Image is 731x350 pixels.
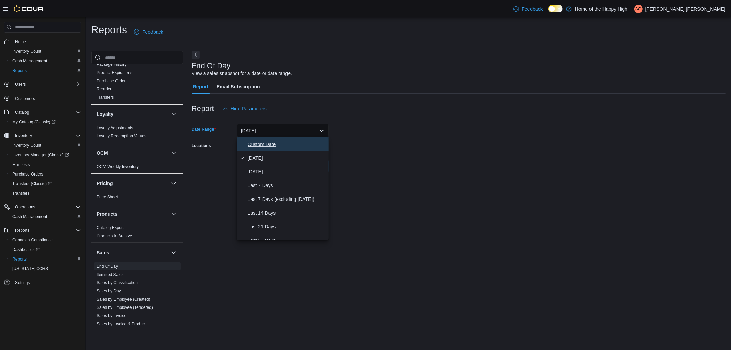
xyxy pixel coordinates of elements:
span: AG [635,5,641,13]
span: Email Subscription [217,80,260,94]
a: Products to Archive [97,233,132,238]
a: Cash Management [10,57,50,65]
span: Inventory Count [12,143,41,148]
a: OCM Weekly Inventory [97,164,139,169]
button: Users [12,80,28,88]
a: Package History [97,62,126,67]
button: Cash Management [7,56,84,66]
label: Locations [192,143,211,148]
span: Inventory [15,133,32,138]
span: Custom Date [248,140,326,148]
span: Last 30 Days [248,236,326,244]
button: Purchase Orders [7,169,84,179]
span: Customers [15,96,35,101]
span: Transfers [12,191,29,196]
a: Inventory Count [10,47,44,56]
div: Select listbox [237,137,329,240]
button: Manifests [7,160,84,169]
span: Customers [12,94,81,102]
button: Hide Parameters [220,102,269,116]
button: OCM [170,149,178,157]
span: Report [193,80,208,94]
div: View a sales snapshot for a date or date range. [192,70,292,77]
span: Purchase Orders [10,170,81,178]
span: Inventory Count [10,47,81,56]
span: Loyalty Adjustments [97,125,133,131]
button: Reports [7,66,84,75]
button: Catalog [1,108,84,117]
a: Itemized Sales [97,272,124,277]
h3: OCM [97,149,108,156]
span: Settings [15,280,30,286]
span: Price Sheet [97,194,118,200]
button: Products [97,210,168,217]
button: Reports [7,254,84,264]
button: OCM [97,149,168,156]
a: Purchase Orders [97,79,128,83]
span: Sales by Employee (Tendered) [97,305,153,310]
span: Last 21 Days [248,222,326,231]
span: Inventory [12,132,81,140]
h3: Products [97,210,118,217]
a: Sales by Classification [97,280,138,285]
span: Home [15,39,26,45]
button: Catalog [12,108,32,117]
span: Catalog [12,108,81,117]
a: Customers [12,95,38,103]
button: [US_STATE] CCRS [7,264,84,274]
span: Reports [15,228,29,233]
h3: Sales [97,249,109,256]
a: Price Sheet [97,195,118,200]
a: Loyalty Redemption Values [97,134,146,138]
a: Feedback [511,2,545,16]
button: Loyalty [170,110,178,118]
a: Cash Management [10,213,50,221]
button: Inventory [1,131,84,141]
span: Manifests [12,162,30,167]
span: Operations [12,203,81,211]
a: Inventory Count [10,141,44,149]
span: Washington CCRS [10,265,81,273]
span: Inventory Count [12,49,41,54]
p: [PERSON_NAME] [PERSON_NAME] [645,5,726,13]
img: Cova [14,5,44,12]
button: Customers [1,93,84,103]
span: Operations [15,204,35,210]
span: Cash Management [10,57,81,65]
span: Inventory Manager (Classic) [12,152,69,158]
a: Purchase Orders [10,170,46,178]
a: Transfers (Classic) [10,180,54,188]
button: Transfers [7,189,84,198]
button: Inventory [12,132,35,140]
span: Dashboards [10,245,81,254]
span: Sales by Day [97,288,121,294]
span: Transfers (Classic) [10,180,81,188]
button: [DATE] [237,124,329,137]
span: Reports [10,255,81,263]
label: Date Range [192,126,216,132]
div: Products [91,224,183,243]
a: Transfers (Classic) [7,179,84,189]
span: Cash Management [12,58,47,64]
span: Reports [12,226,81,234]
a: Inventory Manager (Classic) [10,151,72,159]
span: Inventory Count [10,141,81,149]
span: My Catalog (Classic) [10,118,81,126]
a: Manifests [10,160,33,169]
span: Last 7 Days [248,181,326,190]
span: Last 14 Days [248,209,326,217]
button: Loyalty [97,111,168,118]
a: Transfers [97,95,114,100]
span: Catalog [15,110,29,115]
span: My Catalog (Classic) [12,119,56,125]
input: Dark Mode [548,5,563,12]
span: Settings [12,278,81,287]
a: Sales by Invoice [97,313,126,318]
span: Purchase Orders [12,171,44,177]
p: Home of the Happy High [575,5,628,13]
